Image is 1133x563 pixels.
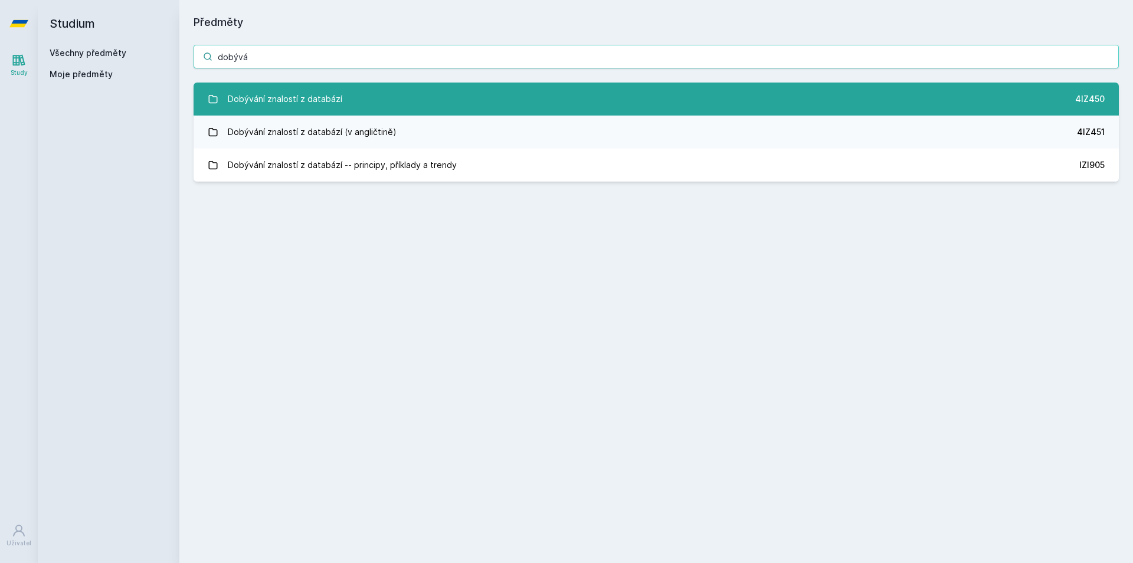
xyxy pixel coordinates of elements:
a: Study [2,47,35,83]
div: IZI905 [1079,159,1105,171]
div: 4IZ450 [1075,93,1105,105]
a: Dobývání znalostí z databází 4IZ450 [194,83,1119,116]
a: Uživatel [2,518,35,554]
a: Všechny předměty [50,48,126,58]
div: Dobývání znalostí z databází (v angličtině) [228,120,397,144]
div: Study [11,68,28,77]
a: Dobývání znalostí z databází (v angličtině) 4IZ451 [194,116,1119,149]
div: Dobývání znalostí z databází [228,87,342,111]
span: Moje předměty [50,68,113,80]
a: Dobývání znalostí z databází -- principy, příklady a trendy IZI905 [194,149,1119,182]
input: Název nebo ident předmětu… [194,45,1119,68]
div: 4IZ451 [1077,126,1105,138]
h1: Předměty [194,14,1119,31]
div: Dobývání znalostí z databází -- principy, příklady a trendy [228,153,457,177]
div: Uživatel [6,539,31,548]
